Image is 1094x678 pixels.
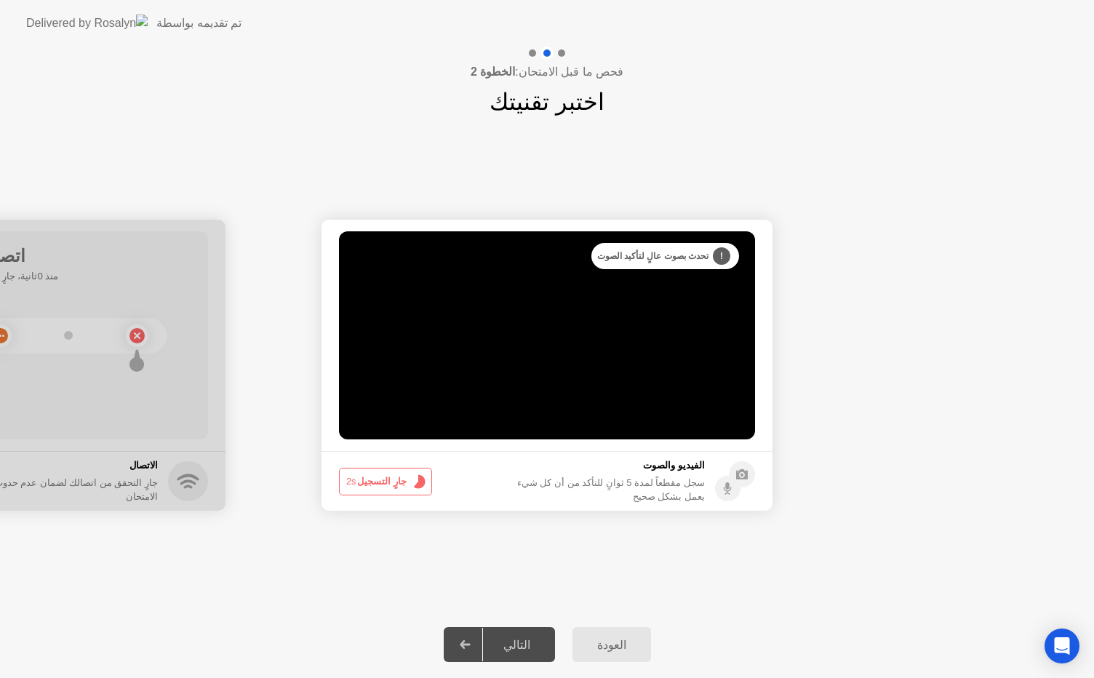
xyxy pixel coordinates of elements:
[490,84,604,119] h1: اختبر تقنيتك
[591,243,739,269] div: تحدث بصوت عالٍ لتأكيد الصوت
[26,15,148,31] img: Delivered by Rosalyn
[1045,629,1079,663] div: Open Intercom Messenger
[511,458,705,473] h5: الفيديو والصوت
[577,638,647,652] div: العودة
[339,468,432,495] button: جارٍ التسجيل2s
[511,476,705,503] div: سجل مقطعاً لمدة 5 ثوانٍ للتأكد من أن كل شيء يعمل بشكل صحيح
[572,627,651,662] button: العودة
[346,476,356,487] span: 2s
[471,63,623,81] h4: فحص ما قبل الامتحان:
[483,638,551,652] div: التالي
[471,65,515,78] b: الخطوة 2
[444,627,555,662] button: التالي
[156,15,241,32] div: تم تقديمه بواسطة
